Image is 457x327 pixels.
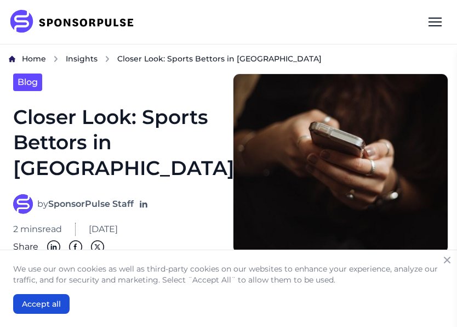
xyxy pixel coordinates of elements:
strong: SponsorPulse Staff [48,199,134,209]
span: Insights [66,54,98,64]
img: SponsorPulse Staff [13,194,33,214]
img: Facebook [69,240,82,253]
span: Closer Look: Sports Bettors in [GEOGRAPHIC_DATA] [117,53,322,64]
img: Twitter [91,240,104,253]
button: Accept all [13,294,70,314]
img: chevron right [53,55,59,63]
span: Home [22,54,46,64]
img: chevron right [104,55,111,63]
div: Menu [422,9,448,35]
a: Insights [66,53,98,65]
a: Blog [13,74,42,91]
a: Home [22,53,46,65]
button: Close [439,252,455,268]
span: by [37,198,134,211]
img: Linkedin [47,240,60,253]
h1: Closer Look: Sports Bettors in [GEOGRAPHIC_DATA] [13,104,220,181]
p: We use our own cookies as well as third-party cookies on our websites to enhance your experience,... [13,263,444,285]
a: Follow on LinkedIn [138,199,149,210]
img: Home [9,55,15,63]
span: Share [13,240,38,253]
img: SponsorPulse [9,10,142,34]
span: 2 mins read [13,223,62,236]
span: [DATE] [89,223,118,236]
img: Sports Bettor Insights [233,74,448,253]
